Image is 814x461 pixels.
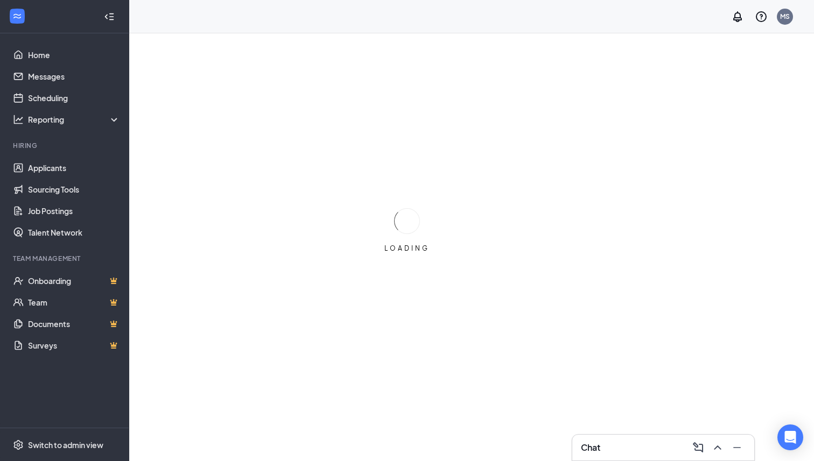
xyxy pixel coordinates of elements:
div: MS [780,12,790,21]
a: Applicants [28,157,120,179]
a: DocumentsCrown [28,313,120,335]
button: ComposeMessage [690,439,707,456]
a: Scheduling [28,87,120,109]
div: Reporting [28,114,121,125]
a: TeamCrown [28,292,120,313]
svg: Analysis [13,114,24,125]
h3: Chat [581,442,600,453]
svg: Settings [13,439,24,450]
div: Team Management [13,254,118,263]
svg: Collapse [104,11,115,22]
svg: WorkstreamLogo [12,11,23,22]
svg: ChevronUp [711,441,724,454]
svg: ComposeMessage [692,441,705,454]
button: Minimize [728,439,746,456]
a: Home [28,44,120,66]
div: Hiring [13,141,118,150]
a: Sourcing Tools [28,179,120,200]
svg: Notifications [731,10,744,23]
a: OnboardingCrown [28,270,120,292]
svg: Minimize [731,441,743,454]
svg: QuestionInfo [755,10,768,23]
a: Messages [28,66,120,87]
a: Talent Network [28,222,120,243]
div: Switch to admin view [28,439,103,450]
a: SurveysCrown [28,335,120,356]
a: Job Postings [28,200,120,222]
div: Open Intercom Messenger [777,424,803,450]
button: ChevronUp [709,439,726,456]
div: LOADING [380,244,434,253]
